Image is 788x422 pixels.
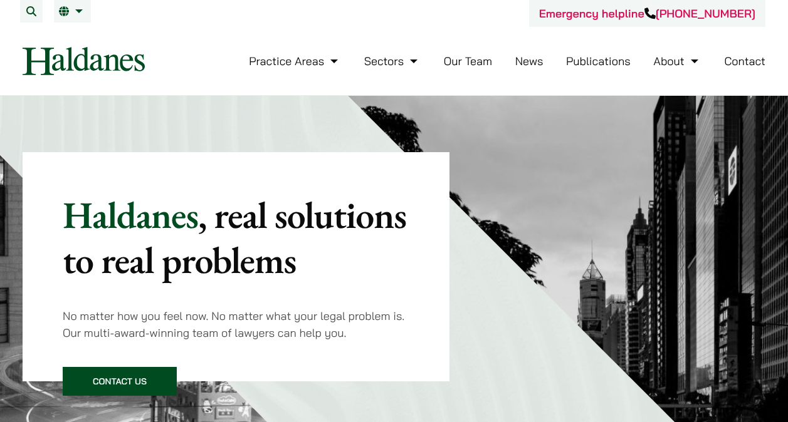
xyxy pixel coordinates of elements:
p: No matter how you feel now. No matter what your legal problem is. Our multi-award-winning team of... [63,307,409,341]
a: Contact Us [63,367,177,396]
p: Haldanes [63,192,409,282]
img: Logo of Haldanes [23,47,145,75]
a: Publications [566,54,631,68]
a: Our Team [444,54,492,68]
a: News [515,54,544,68]
mark: , real solutions to real problems [63,190,406,284]
a: About [653,54,701,68]
a: Contact [724,54,765,68]
a: Practice Areas [249,54,341,68]
a: Emergency helpline[PHONE_NUMBER] [539,6,755,21]
a: EN [59,6,86,16]
a: Sectors [364,54,421,68]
